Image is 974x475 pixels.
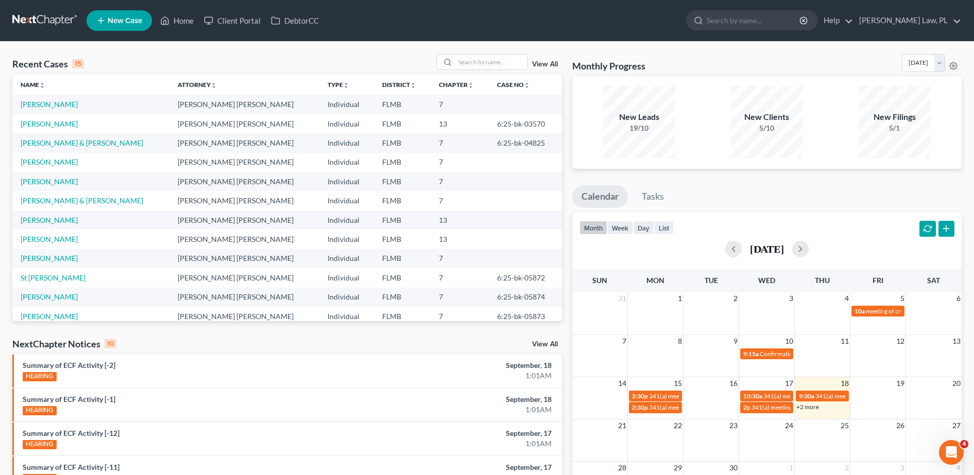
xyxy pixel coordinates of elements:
a: +2 more [796,403,819,411]
div: Recent Cases [12,58,84,70]
a: [PERSON_NAME] & [PERSON_NAME] [21,196,143,205]
span: 16 [728,377,739,390]
td: 6:25-bk-05873 [489,307,561,326]
input: Search by name... [455,55,527,69]
a: Home [155,11,199,30]
td: Individual [319,268,374,287]
span: 14 [617,377,627,390]
td: [PERSON_NAME] [PERSON_NAME] [169,288,319,307]
a: Case Nounfold_more [497,81,530,89]
td: [PERSON_NAME] [PERSON_NAME] [169,268,319,287]
span: New Case [108,17,142,25]
td: 7 [431,288,489,307]
span: 11 [840,335,850,347]
span: Wed [758,276,775,285]
a: Client Portal [199,11,266,30]
span: 341(a) meeting [763,392,804,400]
button: day [633,221,654,235]
span: 9:30a [799,392,814,400]
td: Individual [319,210,374,230]
td: 7 [431,133,489,152]
span: 27 [951,419,962,432]
a: [PERSON_NAME] [21,100,78,109]
div: HEARING [23,372,57,381]
td: [PERSON_NAME] [PERSON_NAME] [169,230,319,249]
span: 2:30p [632,392,648,400]
span: meeting of creditors [866,307,920,315]
i: unfold_more [39,82,45,89]
a: DebtorCC [266,11,324,30]
h3: Monthly Progress [572,60,645,72]
div: September, 18 [382,360,552,371]
td: FLMB [374,230,431,249]
a: [PERSON_NAME] [21,235,78,243]
td: 7 [431,249,489,268]
div: 1:01AM [382,371,552,381]
span: 1 [677,292,683,305]
div: 5/1 [859,123,931,133]
a: Typeunfold_more [328,81,349,89]
td: Individual [319,288,374,307]
span: 22 [673,419,683,432]
div: September, 17 [382,428,552,438]
span: 20 [951,377,962,390]
div: 1:01AM [382,438,552,449]
span: 25 [840,419,850,432]
td: [PERSON_NAME] [PERSON_NAME] [169,133,319,152]
span: 341(a) meeting [649,392,690,400]
span: 1 [788,462,794,474]
span: 29 [673,462,683,474]
div: NextChapter Notices [12,338,116,350]
span: 19 [895,377,905,390]
a: [PERSON_NAME] & [PERSON_NAME] [21,138,143,147]
td: FLMB [374,172,431,191]
td: [PERSON_NAME] [PERSON_NAME] [169,114,319,133]
span: Confirmation hearing [760,350,818,358]
td: Individual [319,230,374,249]
span: 341(a) meeting [815,392,856,400]
span: 10a [855,307,865,315]
a: Calendar [572,185,628,208]
td: 6:25-bk-05872 [489,268,561,287]
td: Individual [319,133,374,152]
a: [PERSON_NAME] [21,157,78,166]
span: 17 [784,377,794,390]
a: Summary of ECF Activity [-12] [23,429,119,437]
div: New Clients [731,111,803,123]
td: Individual [319,114,374,133]
i: unfold_more [524,82,530,89]
td: [PERSON_NAME] [PERSON_NAME] [169,95,319,114]
td: 13 [431,230,489,249]
td: 7 [431,307,489,326]
span: 10:30a [743,392,762,400]
div: 19/10 [603,123,675,133]
td: FLMB [374,210,431,230]
div: New Leads [603,111,675,123]
i: unfold_more [211,82,217,89]
span: 28 [617,462,627,474]
span: Sun [592,276,607,285]
a: [PERSON_NAME] [21,312,78,321]
td: FLMB [374,249,431,268]
span: Thu [815,276,830,285]
span: 21 [617,419,627,432]
div: New Filings [859,111,931,123]
span: 3 [899,462,905,474]
a: [PERSON_NAME] [21,177,78,186]
a: [PERSON_NAME] [21,119,78,128]
td: FLMB [374,95,431,114]
div: September, 17 [382,462,552,472]
a: Attorneyunfold_more [178,81,217,89]
td: FLMB [374,268,431,287]
i: unfold_more [343,82,349,89]
span: 15 [673,377,683,390]
span: 2 [844,462,850,474]
h2: [DATE] [750,243,784,254]
td: FLMB [374,114,431,133]
td: FLMB [374,191,431,210]
a: Nameunfold_more [21,81,45,89]
td: [PERSON_NAME] [PERSON_NAME] [169,172,319,191]
span: 9:15a [743,350,759,358]
a: Summary of ECF Activity [-2] [23,361,115,370]
span: 10 [784,335,794,347]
